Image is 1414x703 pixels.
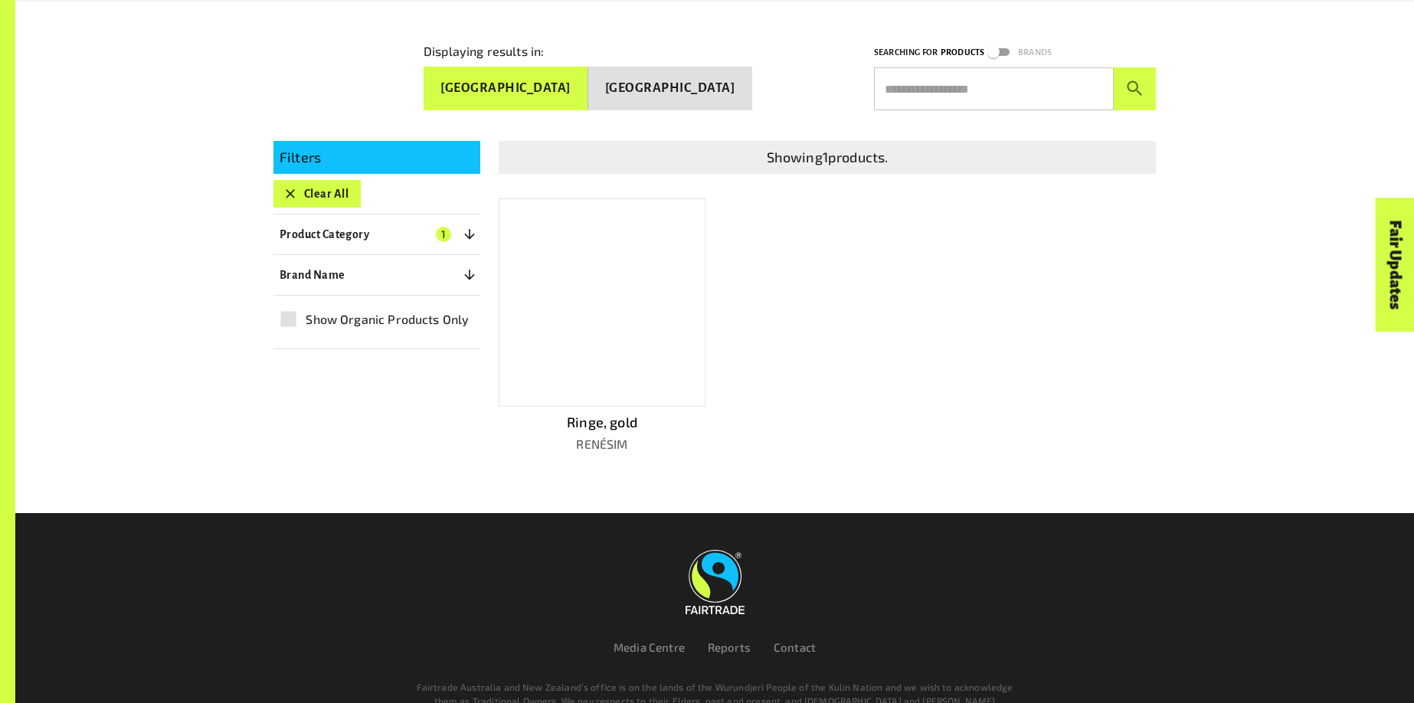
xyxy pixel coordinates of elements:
[941,45,984,60] p: Products
[280,147,474,168] p: Filters
[306,310,469,329] span: Show Organic Products Only
[686,550,745,614] img: Fairtrade Australia New Zealand logo
[436,227,451,242] span: 1
[708,640,751,654] a: Reports
[774,640,816,654] a: Contact
[273,261,480,289] button: Brand Name
[280,266,345,284] p: Brand Name
[1018,45,1052,60] p: Brands
[424,67,588,110] button: [GEOGRAPHIC_DATA]
[499,435,705,453] p: RENÉSIM
[273,180,361,208] button: Clear All
[499,198,705,453] a: Ringe, goldRENÉSIM
[424,42,544,60] p: Displaying results in:
[273,221,480,248] button: Product Category
[499,412,705,433] p: Ringe, gold
[280,225,369,244] p: Product Category
[505,147,1150,168] p: Showing 1 products.
[614,640,685,654] a: Media Centre
[588,67,752,110] button: [GEOGRAPHIC_DATA]
[874,45,938,60] p: Searching for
